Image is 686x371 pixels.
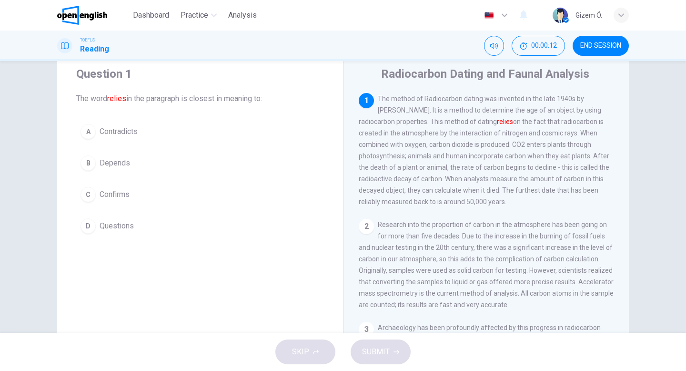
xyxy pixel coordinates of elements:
img: en [483,12,495,19]
button: DQuestions [76,214,324,238]
div: 1 [359,93,374,108]
button: Dashboard [129,7,173,24]
span: Contradicts [100,126,138,137]
div: Mute [484,36,504,56]
a: OpenEnglish logo [57,6,129,25]
div: 3 [359,322,374,337]
span: The word in the paragraph is closest in meaning to: [76,93,324,104]
span: Analysis [228,10,257,21]
span: Research into the proportion of carbon in the atmosphere has been going on for more than five dec... [359,221,614,309]
button: 00:00:12 [512,36,565,56]
img: OpenEnglish logo [57,6,107,25]
div: 2 [359,219,374,234]
div: B [81,155,96,171]
div: C [81,187,96,202]
span: Dashboard [133,10,169,21]
font: relies [107,94,126,103]
span: Questions [100,220,134,232]
button: BDepends [76,151,324,175]
button: Practice [177,7,221,24]
div: A [81,124,96,139]
h4: Question 1 [76,66,324,82]
span: Practice [181,10,208,21]
div: D [81,218,96,234]
h1: Reading [80,43,109,55]
button: END SESSION [573,36,629,56]
span: END SESSION [580,42,621,50]
span: Depends [100,157,130,169]
button: CConfirms [76,183,324,206]
button: AContradicts [76,120,324,144]
span: Archaeology has been profoundly affected by this progress in radiocarbon dating. Faunal analysis ... [359,324,608,366]
span: TOEFL® [80,37,95,43]
img: Profile picture [553,8,568,23]
h4: Radiocarbon Dating and Faunal Analysis [381,66,589,82]
div: Gizem Ö. [575,10,602,21]
span: The method of Radiocarbon dating was invented in the late 1940s by [PERSON_NAME]. It is a method ... [359,95,609,206]
div: Hide [512,36,565,56]
span: Confirms [100,189,130,200]
font: relies [497,118,513,125]
span: 00:00:12 [531,42,557,50]
button: Analysis [224,7,261,24]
